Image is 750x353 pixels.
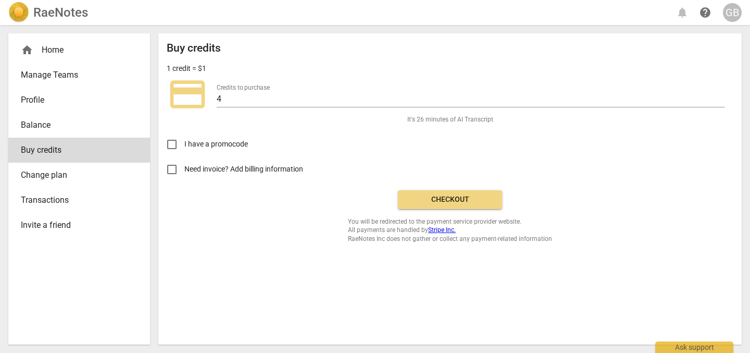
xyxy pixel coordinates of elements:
[8,38,150,63] div: Home
[8,63,150,88] a: Manage Teams
[8,2,29,23] img: Logo
[407,115,493,124] span: It's 26 minutes of AI Transcript
[21,94,129,106] span: Profile
[655,342,733,353] div: Ask support
[217,84,270,91] label: Credits to purchase
[184,139,248,150] span: I have a promocode
[21,169,129,181] span: Change plan
[8,113,150,138] a: Balance
[8,88,150,113] a: Profile
[723,3,742,22] button: GB
[21,69,129,81] span: Manage Teams
[8,163,150,188] a: Change plan
[21,44,33,56] span: home
[167,74,208,115] span: credit_card
[21,119,129,131] span: Balance
[696,3,715,22] a: Help
[398,190,502,209] button: Checkout
[8,213,150,238] a: Invite a friend
[21,194,129,206] span: Transactions
[428,226,456,234] a: Stripe Inc.
[33,5,88,20] h2: RaeNotes
[21,144,129,156] span: Buy credits
[167,63,206,74] p: 1 credit = $1
[21,219,129,232] span: Invite a friend
[21,44,129,56] div: Home
[8,138,150,163] a: Buy credits
[167,42,221,55] h2: Buy credits
[8,2,88,23] a: LogoRaeNotes
[8,188,150,213] a: Transactions
[348,217,552,244] span: You will be redirected to the payment service provider website. All payments are handled by RaeNo...
[699,6,711,19] span: help
[406,194,494,205] span: Checkout
[184,164,305,175] span: Need invoice? Add billing information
